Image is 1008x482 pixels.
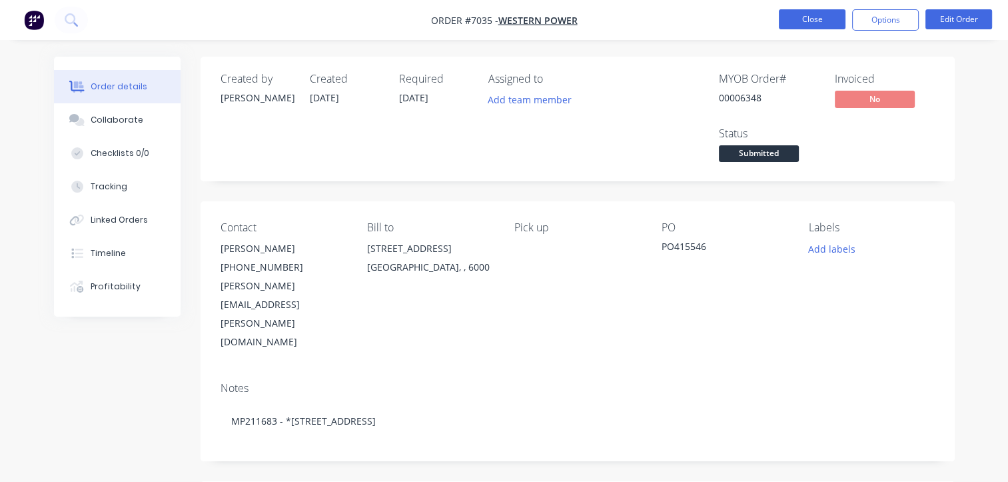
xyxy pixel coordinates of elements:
button: Options [852,9,919,31]
div: MP211683 - *[STREET_ADDRESS] [221,401,935,441]
button: Submitted [719,145,799,165]
div: Collaborate [91,114,143,126]
span: Submitted [719,145,799,162]
div: Contact [221,221,346,234]
button: Order details [54,70,181,103]
div: [STREET_ADDRESS][GEOGRAPHIC_DATA], , 6000 [367,239,493,282]
div: [PERSON_NAME][EMAIL_ADDRESS][PERSON_NAME][DOMAIN_NAME] [221,277,346,351]
a: Western Power [498,14,578,27]
div: Status [719,127,819,140]
div: PO [662,221,787,234]
div: MYOB Order # [719,73,819,85]
span: No [835,91,915,107]
div: [STREET_ADDRESS] [367,239,493,258]
div: [GEOGRAPHIC_DATA], , 6000 [367,258,493,277]
div: Labels [809,221,935,234]
button: Close [779,9,845,29]
button: Edit Order [925,9,992,29]
div: [PERSON_NAME][PHONE_NUMBER][PERSON_NAME][EMAIL_ADDRESS][PERSON_NAME][DOMAIN_NAME] [221,239,346,351]
button: Add team member [480,91,578,109]
div: Notes [221,382,935,395]
button: Checklists 0/0 [54,137,181,170]
div: Created by [221,73,294,85]
div: Bill to [367,221,493,234]
div: Required [399,73,472,85]
button: Linked Orders [54,203,181,237]
div: Order details [91,81,147,93]
img: Factory [24,10,44,30]
div: [PERSON_NAME] [221,91,294,105]
button: Timeline [54,237,181,270]
div: [PERSON_NAME] [221,239,346,258]
button: Add team member [488,91,579,109]
div: Pick up [514,221,640,234]
div: Created [310,73,383,85]
div: PO415546 [662,239,787,258]
span: [DATE] [399,91,428,104]
div: Tracking [91,181,127,193]
button: Tracking [54,170,181,203]
div: Linked Orders [91,214,148,226]
div: Invoiced [835,73,935,85]
div: Profitability [91,281,141,293]
div: Timeline [91,247,126,259]
button: Collaborate [54,103,181,137]
span: [DATE] [310,91,339,104]
button: Profitability [54,270,181,303]
div: [PHONE_NUMBER] [221,258,346,277]
div: Checklists 0/0 [91,147,149,159]
span: Order #7035 - [431,14,498,27]
div: Assigned to [488,73,622,85]
div: 00006348 [719,91,819,105]
button: Add labels [801,239,863,257]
